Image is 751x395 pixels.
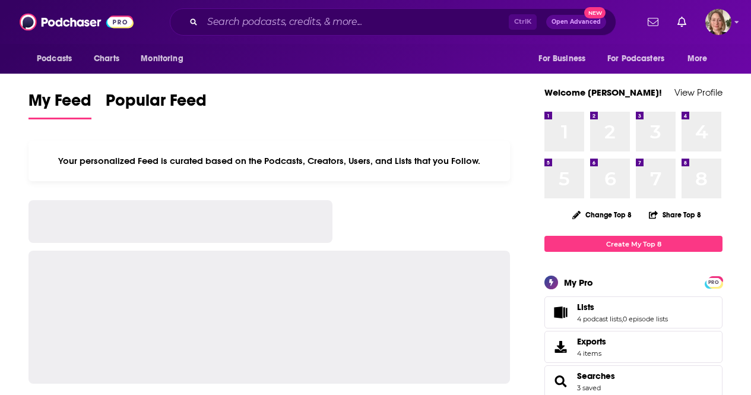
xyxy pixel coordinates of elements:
button: open menu [600,48,682,70]
span: Monitoring [141,50,183,67]
span: PRO [706,278,721,287]
img: User Profile [705,9,731,35]
a: Show notifications dropdown [643,12,663,32]
span: My Feed [28,90,91,118]
input: Search podcasts, credits, & more... [202,12,509,31]
span: More [687,50,708,67]
button: Share Top 8 [648,203,702,226]
button: Show profile menu [705,9,731,35]
span: Lists [577,302,594,312]
button: open menu [132,48,198,70]
div: My Pro [564,277,593,288]
span: New [584,7,606,18]
a: Welcome [PERSON_NAME]! [544,87,662,98]
span: For Business [538,50,585,67]
span: Exports [577,336,606,347]
a: PRO [706,277,721,286]
a: Searches [549,373,572,390]
button: Change Top 8 [565,207,639,222]
span: Logged in as AriFortierPr [705,9,731,35]
span: Lists [544,296,723,328]
button: open menu [679,48,723,70]
a: Charts [86,48,126,70]
a: Searches [577,371,615,381]
div: Your personalized Feed is curated based on the Podcasts, Creators, Users, and Lists that you Follow. [28,141,510,181]
a: 4 podcast lists [577,315,622,323]
a: My Feed [28,90,91,119]
button: Open AdvancedNew [546,15,606,29]
span: 4 items [577,349,606,358]
a: Exports [544,331,723,363]
span: , [622,315,623,323]
a: 3 saved [577,384,601,392]
span: Ctrl K [509,14,537,30]
button: open menu [530,48,600,70]
span: Open Advanced [552,19,601,25]
img: Podchaser - Follow, Share and Rate Podcasts [20,11,134,33]
a: Create My Top 8 [544,236,723,252]
a: Popular Feed [106,90,207,119]
a: Lists [549,304,572,321]
span: Charts [94,50,119,67]
a: 0 episode lists [623,315,668,323]
a: View Profile [674,87,723,98]
button: open menu [28,48,87,70]
a: Show notifications dropdown [673,12,691,32]
span: Popular Feed [106,90,207,118]
span: Exports [549,339,572,355]
span: For Podcasters [607,50,664,67]
span: Podcasts [37,50,72,67]
a: Lists [577,302,668,312]
div: Search podcasts, credits, & more... [170,8,616,36]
